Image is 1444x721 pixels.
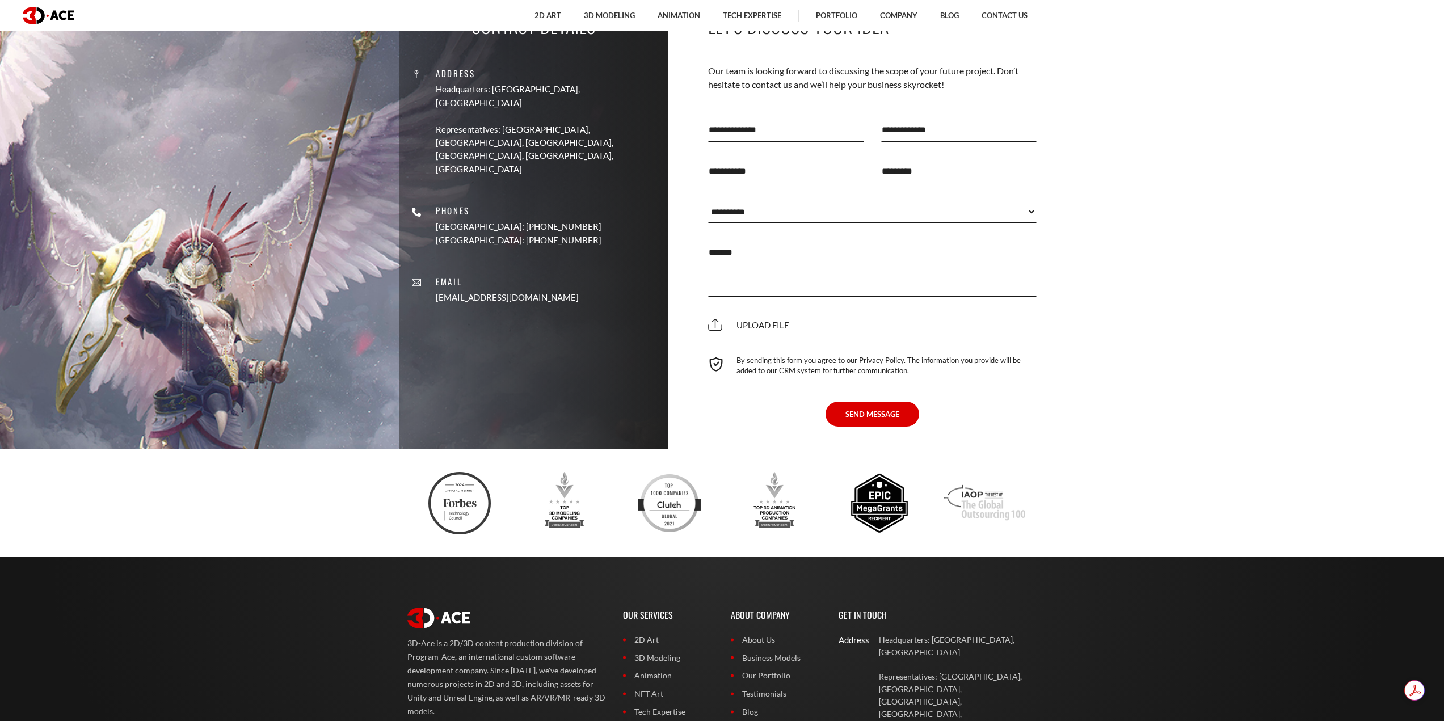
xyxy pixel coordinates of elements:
[428,472,491,534] img: Ftc badge 3d ace 2024
[436,220,601,233] p: [GEOGRAPHIC_DATA]: [PHONE_NUMBER]
[839,597,1037,634] p: Get In Touch
[436,123,660,176] p: Representatives: [GEOGRAPHIC_DATA], [GEOGRAPHIC_DATA], [GEOGRAPHIC_DATA], [GEOGRAPHIC_DATA], [GEO...
[623,634,714,646] a: 2D Art
[731,652,822,664] a: Business Models
[848,472,911,534] img: Epic megagrants recipient
[879,634,1037,659] p: Headquarters: [GEOGRAPHIC_DATA], [GEOGRAPHIC_DATA]
[708,320,789,330] span: Upload file
[708,352,1037,376] div: By sending this form you agree to our Privacy Policy. The information you provide will be added t...
[471,13,596,39] p: Contact Details
[623,597,714,634] p: Our Services
[623,669,714,682] a: Animation
[436,83,660,109] p: Headquarters: [GEOGRAPHIC_DATA], [GEOGRAPHIC_DATA]
[638,472,701,534] img: Clutch top developers
[731,706,822,718] a: Blog
[436,292,579,305] a: [EMAIL_ADDRESS][DOMAIN_NAME]
[731,669,822,682] a: Our Portfolio
[407,636,606,718] p: 3D-Ace is a 2D/3D content production division of Program-Ace, an international custom software de...
[731,597,822,634] p: About Company
[623,652,714,664] a: 3D Modeling
[708,13,1037,39] p: Let's Discuss Your Idea
[731,634,822,646] a: About Us
[708,64,1037,92] p: Our team is looking forward to discussing the scope of your future project. Don’t hesitate to con...
[839,634,857,647] div: Address
[623,706,714,718] a: Tech Expertise
[407,608,470,629] img: logo white
[826,402,919,427] button: SEND MESSAGE
[436,67,660,80] p: Address
[436,83,660,176] a: Headquarters: [GEOGRAPHIC_DATA], [GEOGRAPHIC_DATA] Representatives: [GEOGRAPHIC_DATA], [GEOGRAPHI...
[743,472,806,534] img: Top 3d animation production companies designrush 2023
[944,472,1025,534] img: Iaop award
[436,275,579,288] p: Email
[533,472,596,534] img: Top 3d modeling companies designrush award 2023
[436,204,601,217] p: Phones
[731,688,822,700] a: Testimonials
[623,688,714,700] a: NFT Art
[23,7,74,24] img: logo dark
[436,234,601,247] p: [GEOGRAPHIC_DATA]: [PHONE_NUMBER]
